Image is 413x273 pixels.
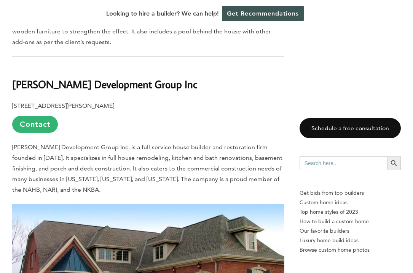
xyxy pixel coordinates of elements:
[300,118,401,138] a: Schedule a free consultation
[222,6,304,21] a: Get Recommendations
[300,156,387,170] input: Search here...
[12,77,197,91] b: [PERSON_NAME] Development Group Inc
[267,218,404,264] iframe: Drift Widget Chat Controller
[12,102,114,109] b: [STREET_ADDRESS][PERSON_NAME]
[12,116,58,133] a: Contact
[12,144,282,193] span: [PERSON_NAME] Development Group Inc. is a full-service house builder and restoration firm founded...
[300,188,401,198] p: Get bids from top builders
[300,207,401,217] a: Top home styles of 2023
[300,217,401,226] a: How to build a custom home
[300,198,401,207] a: Custom home ideas
[390,159,398,167] svg: Search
